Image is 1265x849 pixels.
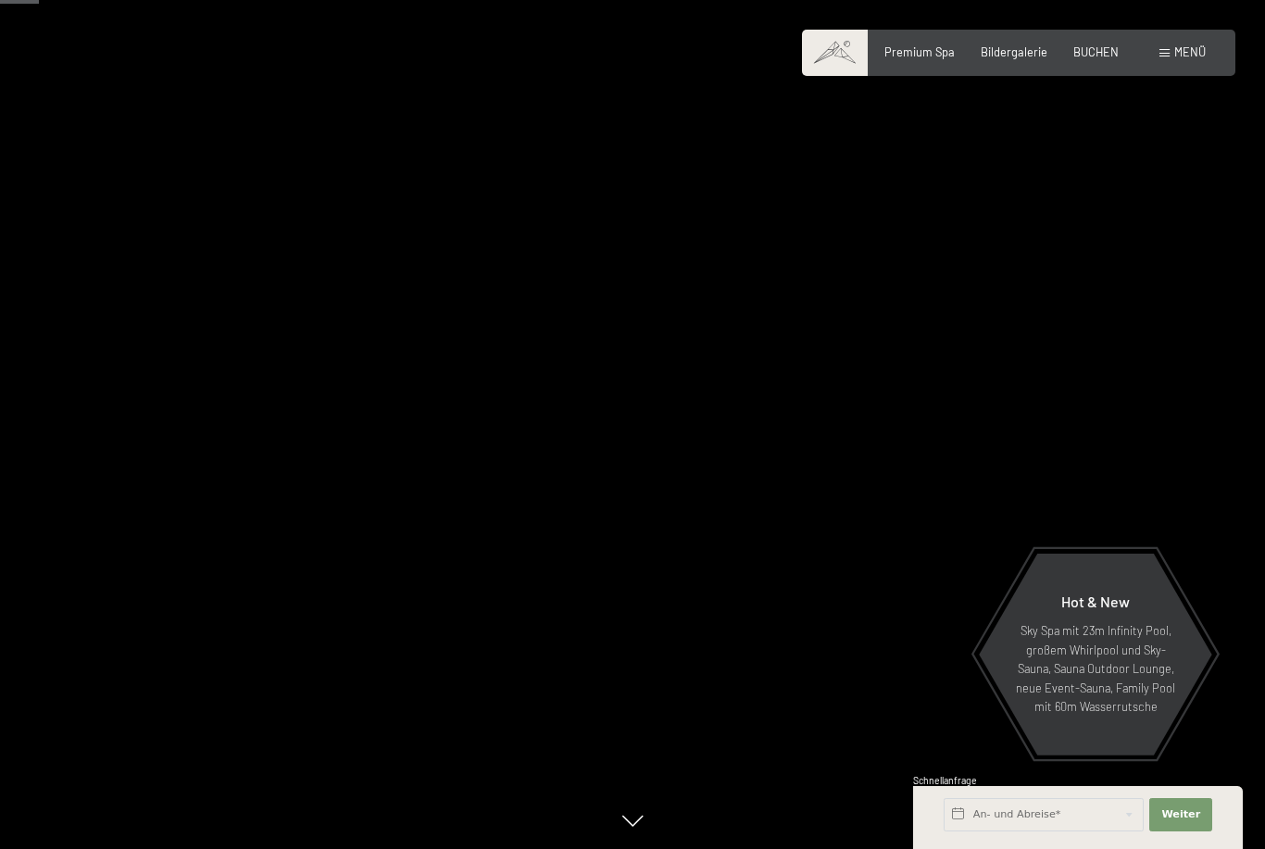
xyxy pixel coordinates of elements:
[913,775,977,786] span: Schnellanfrage
[1149,798,1212,831] button: Weiter
[1161,807,1200,822] span: Weiter
[1015,621,1176,716] p: Sky Spa mit 23m Infinity Pool, großem Whirlpool und Sky-Sauna, Sauna Outdoor Lounge, neue Event-S...
[1061,593,1130,610] span: Hot & New
[1073,44,1119,59] a: BUCHEN
[978,553,1213,756] a: Hot & New Sky Spa mit 23m Infinity Pool, großem Whirlpool und Sky-Sauna, Sauna Outdoor Lounge, ne...
[1174,44,1206,59] span: Menü
[981,44,1047,59] a: Bildergalerie
[884,44,955,59] a: Premium Spa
